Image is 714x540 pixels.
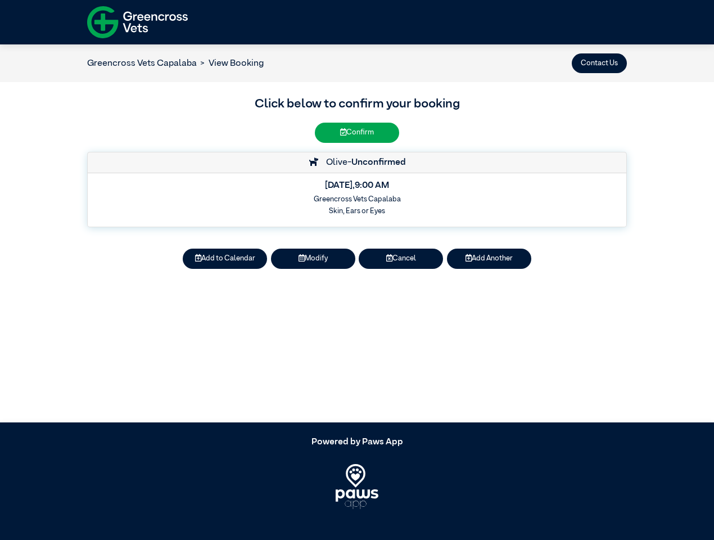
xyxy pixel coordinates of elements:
button: Add Another [447,249,531,268]
button: Cancel [359,249,443,268]
button: Contact Us [572,53,627,73]
img: PawsApp [336,464,379,509]
h6: Greencross Vets Capalaba [95,195,619,204]
li: View Booking [197,57,264,70]
a: Greencross Vets Capalaba [87,59,197,68]
strong: Unconfirmed [351,158,406,167]
button: Modify [271,249,355,268]
h5: [DATE] , 9:00 AM [95,181,619,191]
button: Confirm [315,123,399,142]
h5: Powered by Paws App [87,437,627,448]
img: f-logo [87,3,188,42]
span: Olive [320,158,347,167]
nav: breadcrumb [87,57,264,70]
button: Add to Calendar [183,249,267,268]
h6: Skin, Ears or Eyes [95,207,619,215]
h3: Click below to confirm your booking [87,95,627,114]
span: - [347,158,406,167]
